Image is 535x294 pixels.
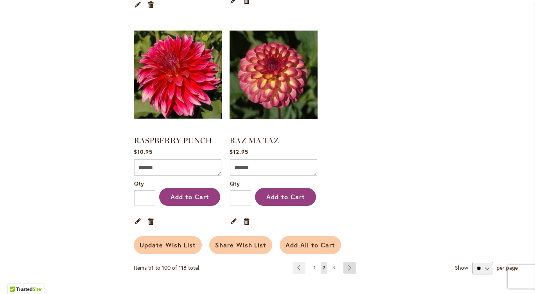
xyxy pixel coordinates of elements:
[134,264,199,271] span: Items 51 to 100 of 118 total
[323,265,325,271] span: 2
[134,136,212,145] a: RASPBERRY PUNCH
[6,266,28,288] iframe: Launch Accessibility Center
[285,241,335,249] span: Add All to Cart
[159,188,220,206] button: Add to Cart
[280,236,341,254] button: Add All to Cart
[455,264,468,271] strong: Show
[134,20,222,130] img: RASPBERRY PUNCH
[266,193,305,201] span: Add to Cart
[215,241,267,249] span: Share Wish List
[134,180,144,187] span: Qty
[230,20,318,131] a: RAZ MA TAZ
[230,180,240,187] span: Qty
[171,193,209,201] span: Add to Cart
[314,265,316,271] span: 1
[134,236,202,254] button: Update Wish List
[134,20,222,131] a: RASPBERRY PUNCH
[255,188,316,206] button: Add to Cart
[330,262,337,274] a: 3
[230,136,279,145] a: RAZ MA TAZ
[497,264,518,271] span: per page
[230,20,318,130] img: RAZ MA TAZ
[230,148,248,155] span: $12.95
[312,262,318,274] a: 1
[140,241,196,249] span: Update Wish List
[134,148,153,155] span: $10.95
[209,236,273,254] button: Share Wish List
[332,265,335,271] span: 3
